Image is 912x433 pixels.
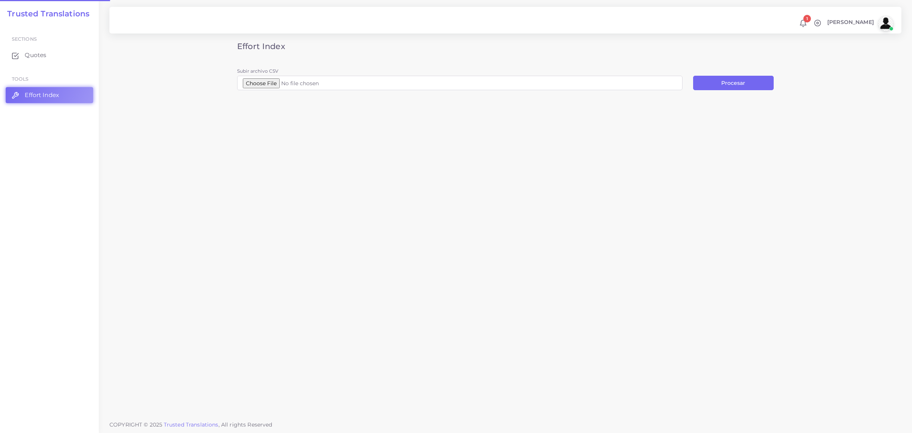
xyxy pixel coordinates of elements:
[6,47,93,63] a: Quotes
[878,16,893,31] img: avatar
[218,421,272,429] span: , All rights Reserved
[109,421,272,429] span: COPYRIGHT © 2025
[693,76,774,90] button: Procesar
[12,76,29,82] span: Tools
[164,421,218,428] a: Trusted Translations
[237,41,774,51] h3: Effort Index
[25,91,59,99] span: Effort Index
[796,19,810,27] a: 1
[803,15,811,22] span: 1
[2,9,89,18] a: Trusted Translations
[237,68,278,74] label: Subir archivo CSV
[12,36,37,42] span: Sections
[823,16,896,31] a: [PERSON_NAME]avatar
[6,87,93,103] a: Effort Index
[25,51,46,59] span: Quotes
[827,19,874,25] span: [PERSON_NAME]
